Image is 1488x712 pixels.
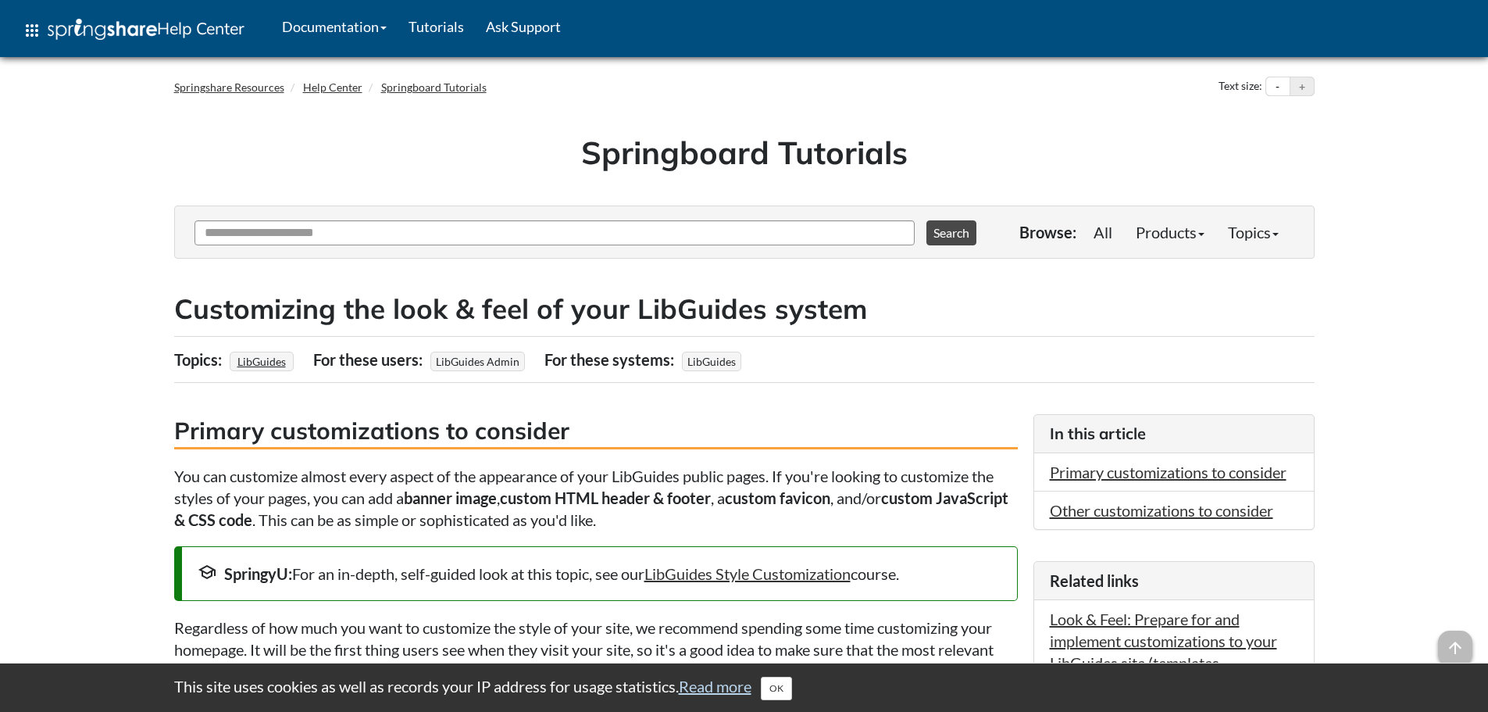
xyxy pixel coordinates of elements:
[500,488,711,507] strong: custom HTML header & footer
[1082,216,1124,248] a: All
[1266,77,1290,96] button: Decrease text size
[1438,632,1472,651] a: arrow_upward
[430,352,525,371] span: LibGuides Admin
[235,350,288,373] a: LibGuides
[644,564,851,583] a: LibGuides Style Customization
[303,81,362,94] a: Help Center
[174,81,284,94] a: Springshare Resources
[198,563,1001,585] div: For an in-depth, self-guided look at this topic, see our course.
[1438,631,1472,665] span: arrow_upward
[1050,571,1139,590] span: Related links
[174,617,1018,682] p: Regardless of how much you want to customize the style of your site, we recommend spending some t...
[1215,77,1265,97] div: Text size:
[1050,463,1286,481] a: Primary customizations to consider
[404,488,497,507] strong: banner image
[174,290,1315,328] h2: Customizing the look & feel of your LibGuides system
[174,345,226,374] div: Topics:
[23,21,41,40] span: apps
[725,488,830,507] strong: custom favicon
[198,563,216,581] span: school
[186,131,1303,174] h1: Springboard Tutorials
[381,81,487,94] a: Springboard Tutorials
[1019,221,1076,243] p: Browse:
[1050,501,1273,520] a: Other customizations to consider
[926,220,976,245] button: Search
[1050,610,1277,694] a: Look & Feel: Prepare for and implement customizations to your LibGuides site (templates, homepage...
[174,465,1018,531] p: You can customize almost every aspect of the appearance of your LibGuides public pages. If you're...
[12,7,255,54] a: apps Help Center
[1290,77,1314,96] button: Increase text size
[475,7,572,46] a: Ask Support
[679,677,751,696] a: Read more
[159,675,1330,700] div: This site uses cookies as well as records your IP address for usage statistics.
[1050,423,1298,445] h3: In this article
[544,345,678,374] div: For these systems:
[1124,216,1216,248] a: Products
[174,414,1018,449] h3: Primary customizations to consider
[271,7,398,46] a: Documentation
[761,677,792,700] button: Close
[398,7,475,46] a: Tutorials
[313,345,426,374] div: For these users:
[48,19,157,40] img: Springshare
[682,352,741,371] span: LibGuides
[1216,216,1290,248] a: Topics
[157,18,244,38] span: Help Center
[224,564,292,583] strong: SpringyU:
